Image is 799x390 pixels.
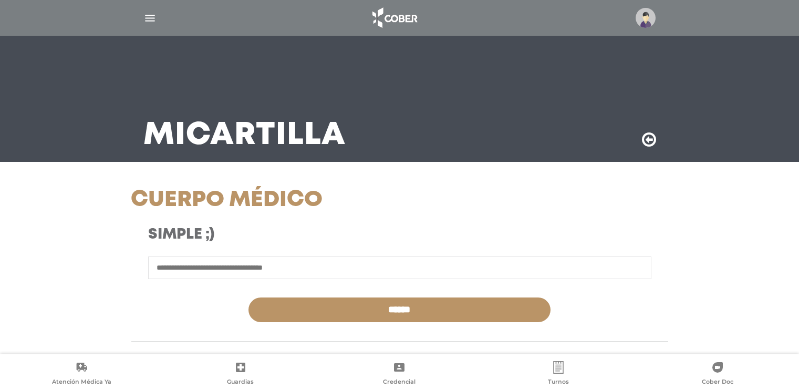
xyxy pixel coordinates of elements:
[702,378,733,387] span: Cober Doc
[383,378,416,387] span: Credencial
[143,12,157,25] img: Cober_menu-lines-white.svg
[367,5,422,30] img: logo_cober_home-white.png
[320,361,479,388] a: Credencial
[636,8,656,28] img: profile-placeholder.svg
[548,378,569,387] span: Turnos
[52,378,111,387] span: Atención Médica Ya
[148,226,467,244] h3: Simple ;)
[131,187,484,213] h1: Cuerpo Médico
[638,361,797,388] a: Cober Doc
[227,378,254,387] span: Guardias
[2,361,161,388] a: Atención Médica Ya
[161,361,320,388] a: Guardias
[143,122,346,149] h3: Mi Cartilla
[479,361,638,388] a: Turnos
